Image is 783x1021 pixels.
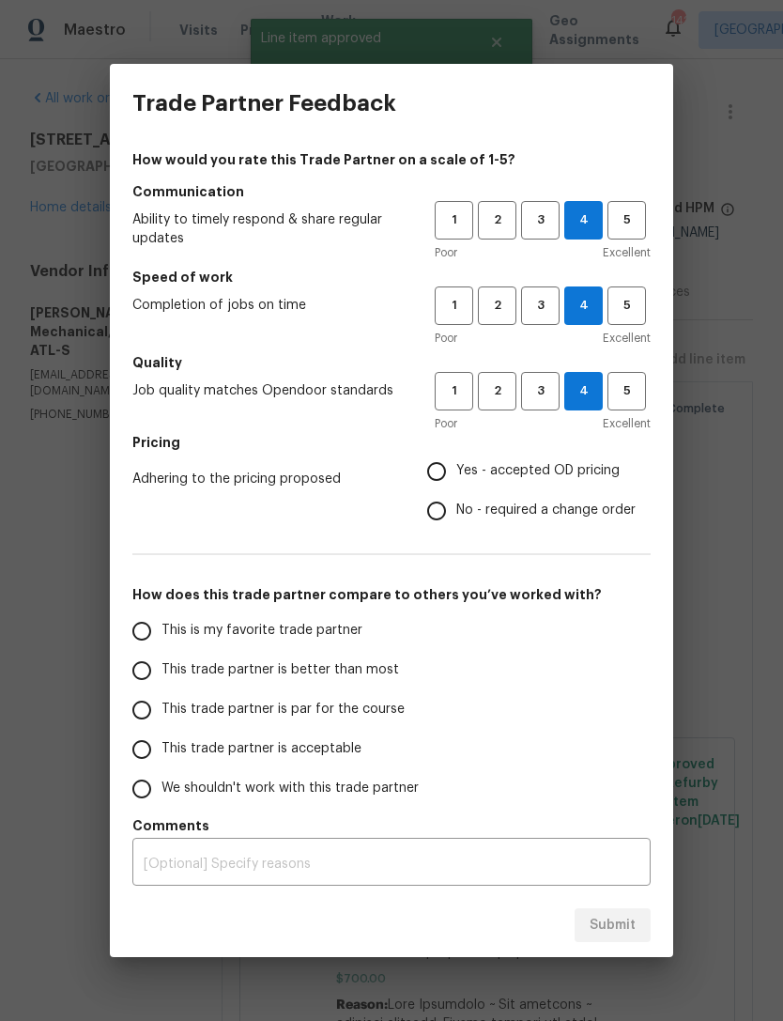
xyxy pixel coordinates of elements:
[609,295,644,317] span: 5
[437,295,471,317] span: 1
[523,209,558,231] span: 3
[478,372,516,410] button: 2
[435,243,457,262] span: Poor
[480,295,514,317] span: 2
[456,461,620,481] span: Yes - accepted OD pricing
[435,414,457,433] span: Poor
[564,201,603,240] button: 4
[523,295,558,317] span: 3
[603,329,651,348] span: Excellent
[161,621,362,641] span: This is my favorite trade partner
[565,380,602,402] span: 4
[456,501,636,520] span: No - required a change order
[161,739,361,759] span: This trade partner is acceptable
[132,585,651,604] h5: How does this trade partner compare to others you’ve worked with?
[132,353,651,372] h5: Quality
[607,201,646,240] button: 5
[161,700,405,719] span: This trade partner is par for the course
[565,209,602,231] span: 4
[521,372,560,410] button: 3
[435,286,473,325] button: 1
[435,201,473,240] button: 1
[435,329,457,348] span: Poor
[132,90,396,116] h3: Trade Partner Feedback
[607,286,646,325] button: 5
[603,414,651,433] span: Excellent
[132,381,405,400] span: Job quality matches Opendoor standards
[435,372,473,410] button: 1
[427,452,651,531] div: Pricing
[607,372,646,410] button: 5
[564,286,603,325] button: 4
[480,209,514,231] span: 2
[132,268,651,286] h5: Speed of work
[521,201,560,240] button: 3
[161,779,419,798] span: We shouldn't work with this trade partner
[132,296,405,315] span: Completion of jobs on time
[478,201,516,240] button: 2
[609,209,644,231] span: 5
[480,380,514,402] span: 2
[161,660,399,680] span: This trade partner is better than most
[437,209,471,231] span: 1
[132,150,651,169] h4: How would you rate this Trade Partner on a scale of 1-5?
[603,243,651,262] span: Excellent
[132,816,651,835] h5: Comments
[521,286,560,325] button: 3
[132,210,405,248] span: Ability to timely respond & share regular updates
[437,380,471,402] span: 1
[132,470,397,488] span: Adhering to the pricing proposed
[564,372,603,410] button: 4
[523,380,558,402] span: 3
[609,380,644,402] span: 5
[565,295,602,317] span: 4
[478,286,516,325] button: 2
[132,611,651,809] div: How does this trade partner compare to others you’ve worked with?
[132,182,651,201] h5: Communication
[132,433,651,452] h5: Pricing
